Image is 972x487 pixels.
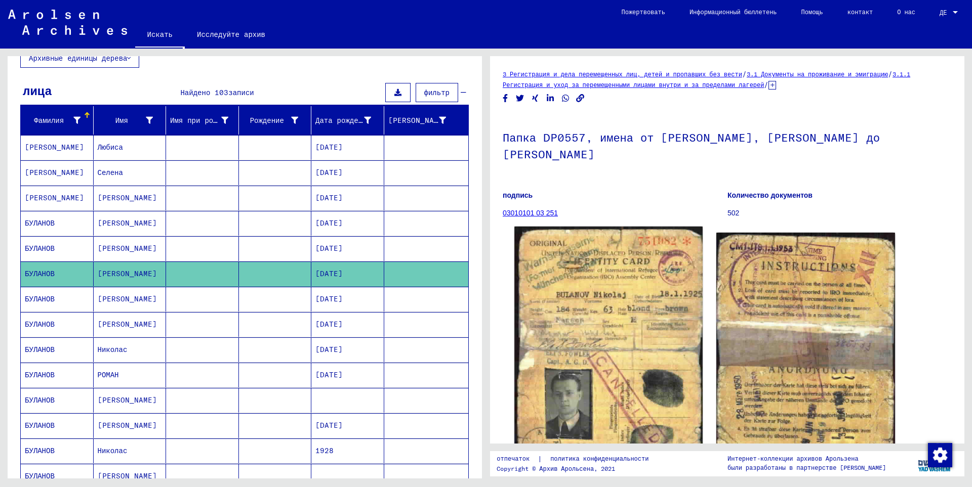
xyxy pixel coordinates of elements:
[8,10,127,35] img: Arolsen_neg.svg
[98,218,157,228] font: [PERSON_NAME]
[250,116,284,125] font: Рождение
[575,92,586,105] button: Копировать ссылку
[147,30,173,39] font: Искать
[115,116,128,125] font: Имя
[315,294,343,303] font: [DATE]
[98,168,123,177] font: Селена
[180,88,228,97] font: Найдено 103
[315,112,384,128] div: Дата рождения
[170,112,241,128] div: Имя при рождении
[25,370,55,379] font: БУЛАНОВ
[98,112,166,128] div: Имя
[98,395,157,405] font: [PERSON_NAME]
[315,244,343,253] font: [DATE]
[29,54,127,63] font: Архивные единицы дерева
[197,30,265,39] font: Исследуйте архив
[166,106,239,135] mat-header-cell: Имя при рождении
[727,455,859,462] font: Интернет-коллекции архивов Арользена
[747,70,888,78] a: 3.1 Документы на проживание и эмиграцию
[928,443,952,467] img: Изменить согласие
[727,464,886,471] font: были разработаны в партнерстве [PERSON_NAME]
[25,168,84,177] font: [PERSON_NAME]
[228,88,254,97] font: записи
[25,244,55,253] font: БУЛАНОВ
[497,454,538,464] a: отпечаток
[388,116,503,125] font: [PERSON_NAME] заключенного
[384,106,469,135] mat-header-cell: Номер заключенного
[503,209,558,217] a: 03010101 03 251
[315,421,343,430] font: [DATE]
[315,320,343,329] font: [DATE]
[916,451,954,476] img: yv_logo.png
[388,112,459,128] div: [PERSON_NAME] заключенного
[34,116,64,125] font: Фамилия
[25,421,55,430] font: БУЛАНОВ
[727,209,739,217] font: 502
[424,88,450,97] font: фильтр
[315,345,343,354] font: [DATE]
[25,395,55,405] font: БУЛАНОВ
[560,92,571,105] button: Поделиться в WhatsApp
[98,193,157,202] font: [PERSON_NAME]
[497,465,615,472] font: Copyright © Архив Арольсена, 2021
[315,168,343,177] font: [DATE]
[514,227,702,473] img: 001.jpg
[98,294,157,303] font: [PERSON_NAME]
[98,446,128,455] font: Николас
[315,269,343,278] font: [DATE]
[170,116,239,125] font: Имя при рождении
[98,345,128,354] font: Николас
[764,80,768,89] font: /
[94,106,167,135] mat-header-cell: Имя
[25,294,55,303] font: БУЛАНОВ
[315,193,343,202] font: [DATE]
[542,454,661,464] a: политика конфиденциальности
[98,143,123,152] font: Любиса
[25,320,55,329] font: БУЛАНОВ
[897,8,915,16] font: О нас
[847,8,873,16] font: контакт
[940,9,947,16] font: ДЕ
[135,22,185,49] a: Искать
[25,193,84,202] font: [PERSON_NAME]
[20,49,139,68] button: Архивные единицы дерева
[515,92,525,105] button: Поделиться в Твиттере
[21,106,94,135] mat-header-cell: Фамилия
[315,116,371,125] font: Дата рождения
[888,69,893,78] font: /
[315,446,334,455] font: 1928
[503,70,742,78] a: 3 Регистрация и дела перемещенных лиц, детей и пропавших без вести
[185,22,277,47] a: Исследуйте архив
[545,92,556,105] button: Поделиться в LinkedIn
[500,92,511,105] button: Поделиться на Facebook
[503,191,533,199] font: подпись
[243,112,311,128] div: Рождение
[23,83,52,98] font: лица
[530,92,541,105] button: Поделиться на Xing
[801,8,823,16] font: Помощь
[98,471,157,480] font: [PERSON_NAME]
[315,370,343,379] font: [DATE]
[25,446,55,455] font: БУЛАНОВ
[497,455,530,462] font: отпечаток
[25,345,55,354] font: БУЛАНОВ
[503,130,880,161] font: Папка DP0557, имена от [PERSON_NAME], [PERSON_NAME] до [PERSON_NAME]
[742,69,747,78] font: /
[690,8,777,16] font: Информационный бюллетень
[98,269,157,278] font: [PERSON_NAME]
[311,106,384,135] mat-header-cell: Дата рождения
[98,320,157,329] font: [PERSON_NAME]
[315,218,343,228] font: [DATE]
[716,233,896,470] img: 002.jpg
[727,191,813,199] font: Количество документов
[98,370,119,379] font: РОМАН
[315,143,343,152] font: [DATE]
[550,455,649,462] font: политика конфиденциальности
[538,454,542,463] font: |
[621,8,665,16] font: Пожертвовать
[239,106,312,135] mat-header-cell: Рождение
[25,143,84,152] font: [PERSON_NAME]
